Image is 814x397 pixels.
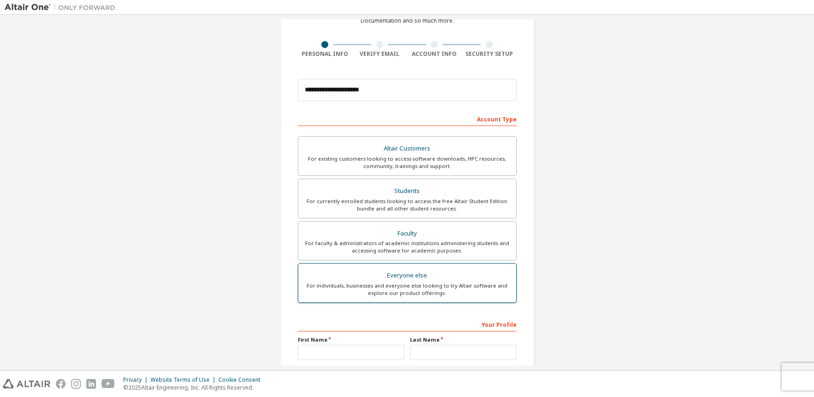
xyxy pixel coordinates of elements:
[218,376,266,384] div: Cookie Consent
[304,282,511,297] div: For individuals, businesses and everyone else looking to try Altair software and explore our prod...
[5,3,120,12] img: Altair One
[102,379,115,389] img: youtube.svg
[352,50,407,58] div: Verify Email
[304,269,511,282] div: Everyone else
[86,379,96,389] img: linkedin.svg
[462,50,517,58] div: Security Setup
[298,111,517,126] div: Account Type
[304,155,511,170] div: For existing customers looking to access software downloads, HPC resources, community, trainings ...
[71,379,81,389] img: instagram.svg
[298,336,404,343] label: First Name
[410,336,517,343] label: Last Name
[407,50,462,58] div: Account Info
[3,379,50,389] img: altair_logo.svg
[298,317,517,331] div: Your Profile
[304,240,511,254] div: For faculty & administrators of academic institutions administering students and accessing softwa...
[56,379,66,389] img: facebook.svg
[298,50,353,58] div: Personal Info
[123,384,266,391] p: © 2025 Altair Engineering, Inc. All Rights Reserved.
[304,142,511,155] div: Altair Customers
[304,227,511,240] div: Faculty
[151,376,218,384] div: Website Terms of Use
[123,376,151,384] div: Privacy
[304,198,511,212] div: For currently enrolled students looking to access the free Altair Student Edition bundle and all ...
[304,185,511,198] div: Students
